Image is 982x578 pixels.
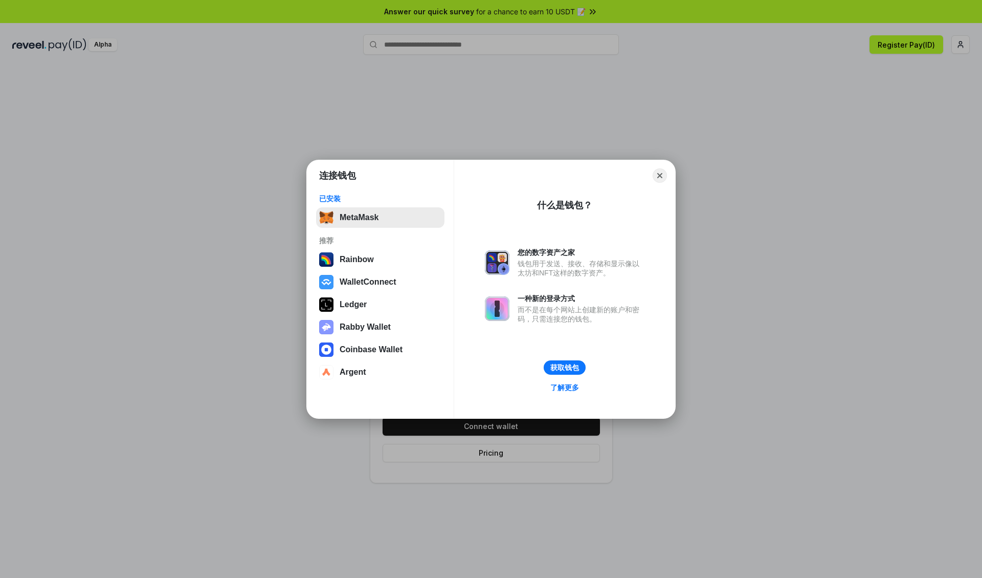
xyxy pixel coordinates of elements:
[316,362,444,382] button: Argent
[316,207,444,228] button: MetaMask
[316,339,444,360] button: Coinbase Wallet
[518,305,644,324] div: 而不是在每个网站上创建新的账户和密码，只需连接您的钱包。
[340,213,378,222] div: MetaMask
[319,194,441,203] div: 已安装
[319,210,333,225] img: svg+xml,%3Csvg%20fill%3D%22none%22%20height%3D%2233%22%20viewBox%3D%220%200%2035%2033%22%20width%...
[319,342,333,357] img: svg+xml,%3Csvg%20width%3D%2228%22%20height%3D%2228%22%20viewBox%3D%220%200%2028%2028%22%20fill%3D...
[319,252,333,267] img: svg+xml,%3Csvg%20width%3D%22120%22%20height%3D%22120%22%20viewBox%3D%220%200%20120%20120%22%20fil...
[544,360,586,375] button: 获取钱包
[550,363,579,372] div: 获取钱包
[340,368,366,377] div: Argent
[340,323,391,332] div: Rabby Wallet
[550,383,579,392] div: 了解更多
[518,259,644,277] div: 钱包用于发送、接收、存储和显示像以太坊和NFT这样的数字资产。
[537,199,592,211] div: 什么是钱包？
[340,345,403,354] div: Coinbase Wallet
[485,250,509,275] img: svg+xml,%3Csvg%20xmlns%3D%22http%3A%2F%2Fwww.w3.org%2F2000%2Fsvg%22%20fill%3D%22none%22%20viewBox...
[518,248,644,257] div: 您的数字资产之家
[518,294,644,303] div: 一种新的登录方式
[340,255,374,264] div: Rainbow
[319,275,333,289] img: svg+xml,%3Csvg%20width%3D%2228%22%20height%3D%2228%22%20viewBox%3D%220%200%2028%2028%22%20fill%3D...
[340,300,367,309] div: Ledger
[485,296,509,321] img: svg+xml,%3Csvg%20xmlns%3D%22http%3A%2F%2Fwww.w3.org%2F2000%2Fsvg%22%20fill%3D%22none%22%20viewBox...
[653,168,667,183] button: Close
[319,297,333,312] img: svg+xml,%3Csvg%20xmlns%3D%22http%3A%2F%2Fwww.w3.org%2F2000%2Fsvg%22%20width%3D%2228%22%20height%3...
[319,365,333,379] img: svg+xml,%3Csvg%20width%3D%2228%22%20height%3D%2228%22%20viewBox%3D%220%200%2028%2028%22%20fill%3D...
[340,277,396,287] div: WalletConnect
[316,249,444,270] button: Rainbow
[319,320,333,334] img: svg+xml,%3Csvg%20xmlns%3D%22http%3A%2F%2Fwww.w3.org%2F2000%2Fsvg%22%20fill%3D%22none%22%20viewBox...
[319,169,356,182] h1: 连接钱包
[319,236,441,245] div: 推荐
[544,381,585,394] a: 了解更多
[316,294,444,315] button: Ledger
[316,317,444,337] button: Rabby Wallet
[316,272,444,292] button: WalletConnect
